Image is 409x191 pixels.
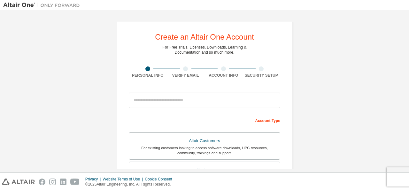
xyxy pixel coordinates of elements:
div: Students [133,166,276,175]
div: Personal Info [129,73,167,78]
div: Website Terms of Use [103,177,145,182]
div: Privacy [85,177,103,182]
img: youtube.svg [70,179,80,185]
div: Account Type [129,115,280,125]
div: For Free Trials, Licenses, Downloads, Learning & Documentation and so much more. [163,45,247,55]
img: instagram.svg [49,179,56,185]
div: Verify Email [167,73,205,78]
img: Altair One [3,2,83,8]
p: © 2025 Altair Engineering, Inc. All Rights Reserved. [85,182,176,187]
div: For existing customers looking to access software downloads, HPC resources, community, trainings ... [133,145,276,156]
img: altair_logo.svg [2,179,35,185]
div: Altair Customers [133,136,276,145]
div: Create an Altair One Account [155,33,254,41]
img: linkedin.svg [60,179,66,185]
div: Security Setup [243,73,281,78]
div: Cookie Consent [145,177,176,182]
div: Account Info [204,73,243,78]
img: facebook.svg [39,179,45,185]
